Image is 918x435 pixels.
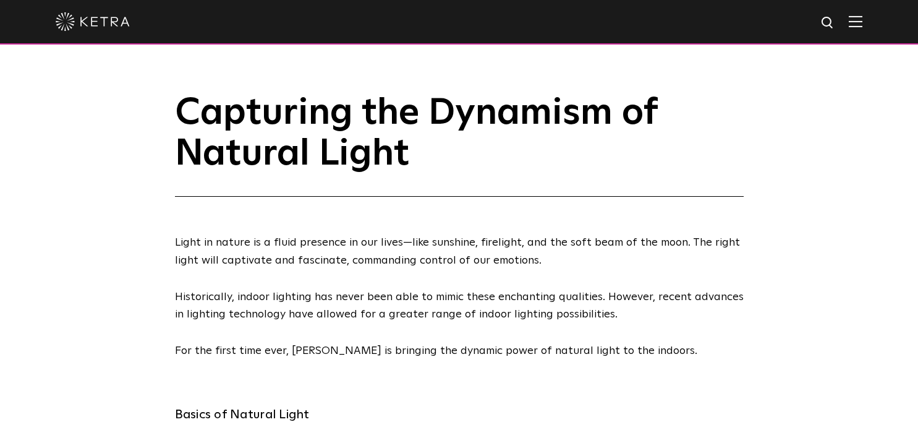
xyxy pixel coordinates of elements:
img: Hamburger%20Nav.svg [849,15,862,27]
p: Light in nature is a fluid presence in our lives—like sunshine, firelight, and the soft beam of t... [175,234,744,270]
h1: Capturing the Dynamism of Natural Light [175,93,744,197]
h3: Basics of Natural Light [175,403,744,426]
p: Historically, indoor lighting has never been able to mimic these enchanting qualities. However, r... [175,288,744,324]
img: ketra-logo-2019-white [56,12,130,31]
p: For the first time ever, [PERSON_NAME] is bringing the dynamic power of natural light to the indo... [175,342,744,360]
img: search icon [820,15,836,31]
